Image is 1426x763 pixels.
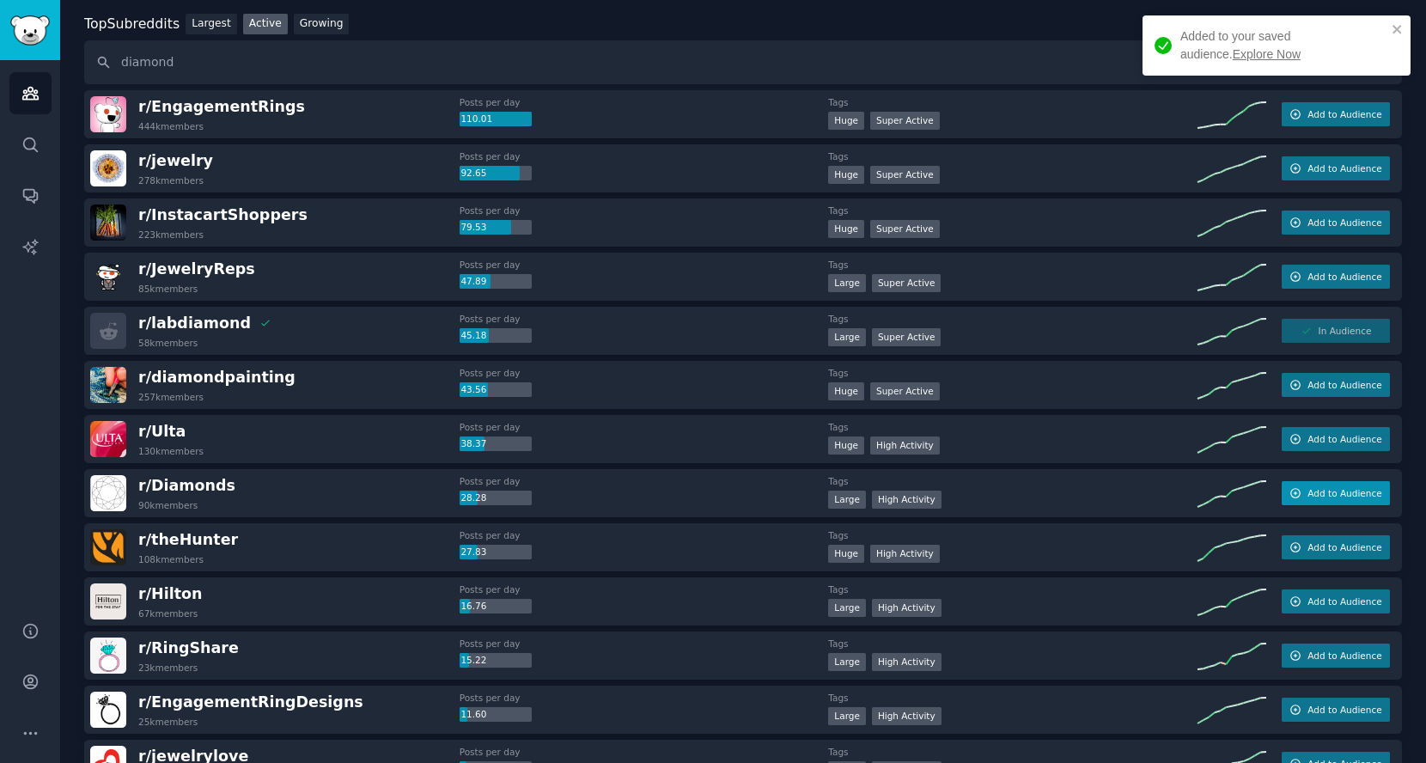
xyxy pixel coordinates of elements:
button: Add to Audience [1282,102,1390,126]
span: r/ diamondpainting [138,369,296,386]
div: 28.28 [460,491,532,506]
dt: Posts per day [460,367,829,379]
div: Large [828,707,866,725]
dt: Posts per day [460,150,829,162]
dt: Tags [828,583,1197,595]
dt: Tags [828,421,1197,433]
img: Diamonds [90,475,126,511]
div: Huge [828,382,864,400]
span: Add to Audience [1307,595,1381,607]
div: 58k members [138,337,198,349]
span: Add to Audience [1307,379,1381,391]
div: High Activity [870,436,940,455]
button: Add to Audience [1282,535,1390,559]
dt: Posts per day [460,259,829,271]
span: r/ InstacartShoppers [138,206,308,223]
img: theHunter [90,529,126,565]
button: Add to Audience [1282,644,1390,668]
div: High Activity [872,707,942,725]
span: Add to Audience [1307,433,1381,445]
a: Largest [186,14,237,35]
button: Add to Audience [1282,427,1390,451]
span: Add to Audience [1307,487,1381,499]
div: High Activity [872,491,942,509]
div: Top Subreddits [84,14,180,35]
div: Large [828,491,866,509]
dt: Tags [828,475,1197,487]
dt: Tags [828,313,1197,325]
span: Add to Audience [1307,271,1381,283]
img: jewelry [90,150,126,186]
span: r/ Ulta [138,423,186,440]
div: 79.53 [460,220,532,235]
img: EngagementRings [90,96,126,132]
img: GummySearch logo [10,15,50,46]
span: r/ labdiamond [138,314,251,332]
dt: Posts per day [460,746,829,758]
button: Add to Audience [1282,481,1390,505]
dt: Posts per day [460,692,829,704]
div: Huge [828,545,864,563]
span: r/ RingShare [138,639,239,656]
input: Search name, description, topic [84,40,1402,84]
span: r/ Diamonds [138,477,235,494]
dt: Posts per day [460,96,829,108]
div: 38.37 [460,436,532,452]
div: 257k members [138,391,204,403]
span: r/ JewelryReps [138,260,255,278]
div: Super Active [872,328,942,346]
span: Add to Audience [1307,541,1381,553]
div: 85k members [138,283,198,295]
div: 110.01 [460,112,532,127]
span: Add to Audience [1307,108,1381,120]
div: Super Active [870,382,940,400]
dt: Tags [828,150,1197,162]
div: Large [828,274,866,292]
div: Added to your saved audience. [1180,27,1386,64]
button: Add to Audience [1282,156,1390,180]
span: r/ EngagementRings [138,98,305,115]
dt: Tags [828,259,1197,271]
img: Hilton [90,583,126,620]
dt: Tags [828,638,1197,650]
button: Add to Audience [1282,698,1390,722]
img: diamondpainting [90,367,126,403]
dt: Tags [828,96,1197,108]
div: Huge [828,112,864,130]
dt: Posts per day [460,583,829,595]
span: Add to Audience [1307,704,1381,716]
div: 16.76 [460,599,532,614]
a: Explore Now [1233,47,1301,61]
button: close [1392,22,1404,36]
div: High Activity [872,599,942,617]
span: Add to Audience [1307,162,1381,174]
div: Huge [828,166,864,184]
div: Super Active [872,274,942,292]
div: Huge [828,220,864,238]
span: r/ EngagementRingDesigns [138,693,363,711]
img: EngagementRingDesigns [90,692,126,728]
div: 23k members [138,662,198,674]
button: Add to Audience [1282,211,1390,235]
span: Add to Audience [1307,650,1381,662]
div: 15.22 [460,653,532,668]
div: Super Active [870,220,940,238]
span: Add to Audience [1307,217,1381,229]
dt: Posts per day [460,529,829,541]
span: r/ jewelry [138,152,213,169]
dt: Tags [828,529,1197,541]
img: RingShare [90,638,126,674]
dt: Posts per day [460,313,829,325]
div: High Activity [870,545,940,563]
span: r/ Hilton [138,585,203,602]
a: Active [243,14,288,35]
dt: Tags [828,692,1197,704]
dt: Tags [828,204,1197,217]
div: 45.18 [460,328,532,344]
div: 130k members [138,445,204,457]
div: 92.65 [460,166,532,181]
dt: Posts per day [460,638,829,650]
img: JewelryReps [90,259,126,295]
button: Add to Audience [1282,265,1390,289]
div: 47.89 [460,274,532,290]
